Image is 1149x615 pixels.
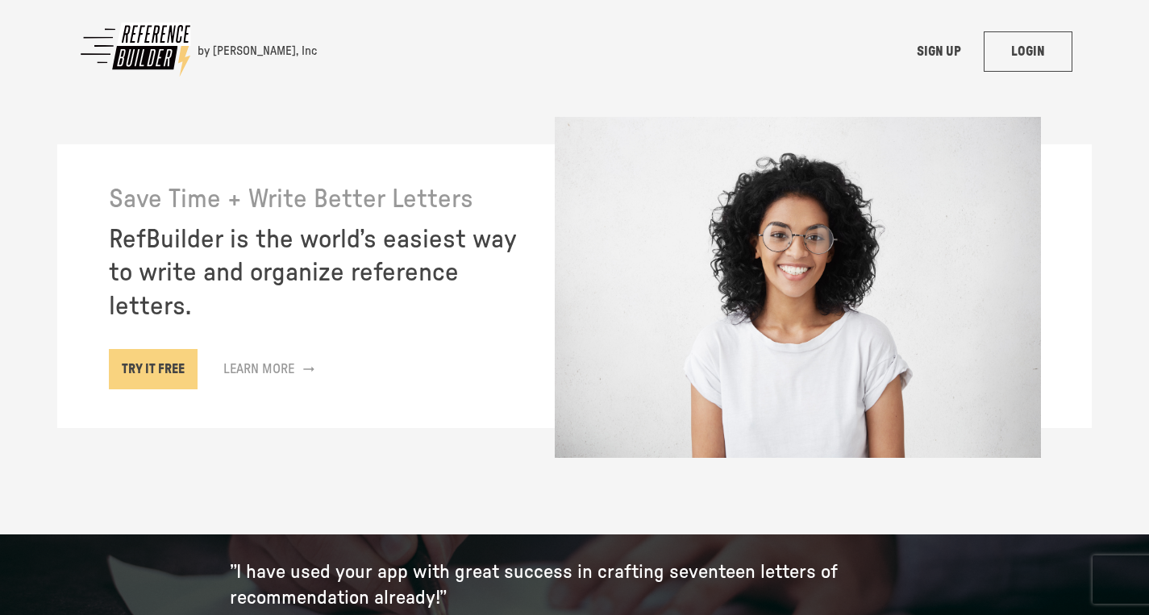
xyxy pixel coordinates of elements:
h5: RefBuilder is the world’s easiest way to write and organize reference letters. [109,223,522,324]
h5: Save Time + Write Better Letters [109,183,522,217]
a: Learn More [210,349,327,389]
div: by [PERSON_NAME], Inc [198,44,317,60]
a: LOGIN [984,31,1072,72]
a: TRY IT FREE [109,349,198,389]
img: Reference Builder Logo [77,19,198,80]
img: writing on paper [554,116,1042,459]
p: Learn More [223,359,294,379]
p: ”I have used your app with great success in crafting seventeen letters of recommendation already!” [230,560,919,610]
a: SIGN UP [895,31,984,72]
